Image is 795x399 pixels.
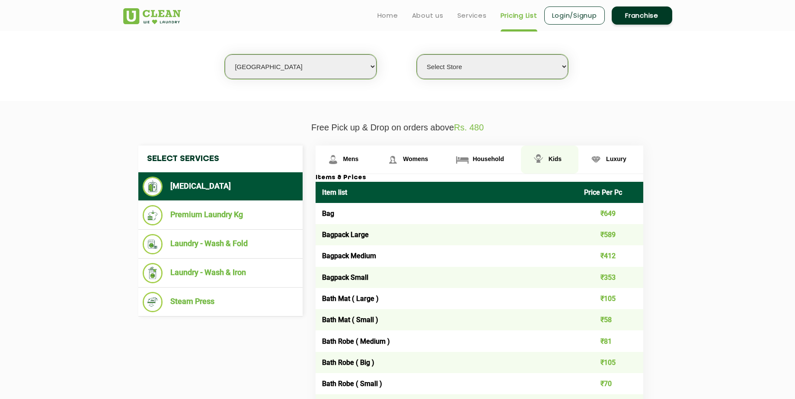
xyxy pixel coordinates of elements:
a: Home [377,10,398,21]
img: Mens [326,152,341,167]
td: Bagpack Large [316,224,578,245]
span: Womens [403,155,428,162]
img: Laundry - Wash & Fold [143,234,163,254]
td: ₹81 [578,330,643,351]
img: UClean Laundry and Dry Cleaning [123,8,181,24]
p: Free Pick up & Drop on orders above [123,123,672,133]
th: Price Per Pc [578,182,643,203]
td: Bath Robe ( Big ) [316,352,578,373]
td: ₹70 [578,373,643,394]
td: ₹649 [578,203,643,224]
li: Steam Press [143,292,298,312]
td: Bath Mat ( Small ) [316,309,578,330]
td: ₹589 [578,224,643,245]
span: Luxury [606,155,626,162]
span: Mens [343,155,359,162]
li: Laundry - Wash & Fold [143,234,298,254]
td: ₹412 [578,245,643,266]
a: About us [412,10,444,21]
img: Womens [385,152,400,167]
li: Laundry - Wash & Iron [143,263,298,283]
img: Kids [531,152,546,167]
th: Item list [316,182,578,203]
td: ₹58 [578,309,643,330]
a: Pricing List [501,10,537,21]
td: Bath Robe ( Small ) [316,373,578,394]
img: Luxury [588,152,603,167]
h3: Items & Prices [316,174,643,182]
img: Laundry - Wash & Iron [143,263,163,283]
td: ₹105 [578,352,643,373]
img: Premium Laundry Kg [143,205,163,225]
td: ₹353 [578,267,643,288]
li: Premium Laundry Kg [143,205,298,225]
span: Household [473,155,504,162]
td: Bagpack Small [316,267,578,288]
img: Dry Cleaning [143,177,163,196]
span: Rs. 480 [454,123,484,132]
a: Login/Signup [544,6,605,25]
td: ₹105 [578,288,643,309]
td: Bath Robe ( Medium ) [316,330,578,351]
a: Services [457,10,487,21]
img: Household [455,152,470,167]
li: [MEDICAL_DATA] [143,177,298,196]
td: Bath Mat ( Large ) [316,288,578,309]
a: Franchise [612,6,672,25]
td: Bag [316,203,578,224]
img: Steam Press [143,292,163,312]
td: Bagpack Medium [316,245,578,266]
span: Kids [549,155,562,162]
h4: Select Services [138,146,303,172]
